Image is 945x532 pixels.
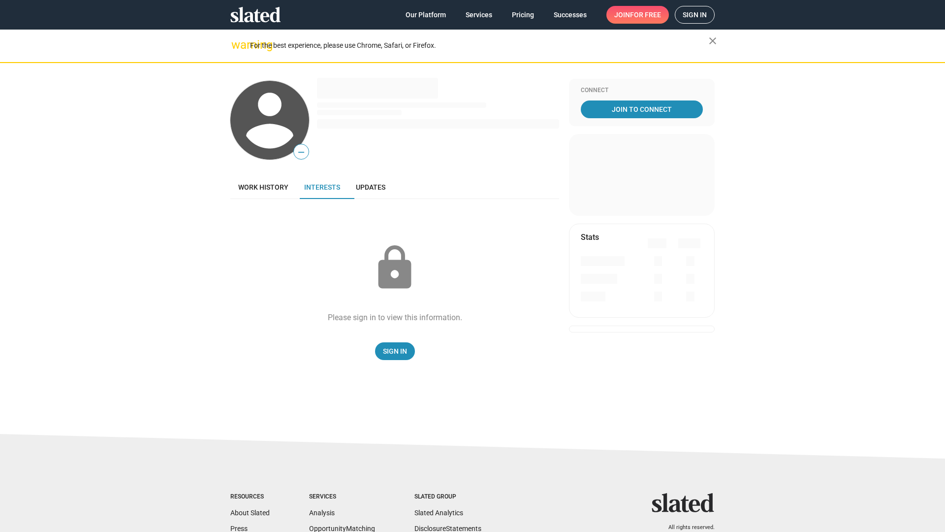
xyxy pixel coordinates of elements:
[414,509,463,517] a: Slated Analytics
[309,493,375,501] div: Services
[296,175,348,199] a: Interests
[466,6,492,24] span: Services
[230,509,270,517] a: About Slated
[230,493,270,501] div: Resources
[356,183,385,191] span: Updates
[304,183,340,191] span: Interests
[583,100,701,118] span: Join To Connect
[683,6,707,23] span: Sign in
[675,6,715,24] a: Sign in
[406,6,446,24] span: Our Platform
[504,6,542,24] a: Pricing
[614,6,661,24] span: Join
[414,493,481,501] div: Slated Group
[238,183,288,191] span: Work history
[546,6,595,24] a: Successes
[398,6,454,24] a: Our Platform
[348,175,393,199] a: Updates
[231,39,243,51] mat-icon: warning
[554,6,587,24] span: Successes
[328,312,462,323] div: Please sign in to view this information.
[375,342,415,360] a: Sign In
[581,87,703,95] div: Connect
[250,39,709,52] div: For the best experience, please use Chrome, Safari, or Firefox.
[458,6,500,24] a: Services
[630,6,661,24] span: for free
[606,6,669,24] a: Joinfor free
[294,146,309,159] span: —
[383,342,407,360] span: Sign In
[581,100,703,118] a: Join To Connect
[707,35,719,47] mat-icon: close
[309,509,335,517] a: Analysis
[512,6,534,24] span: Pricing
[230,175,296,199] a: Work history
[581,232,599,242] mat-card-title: Stats
[370,243,419,293] mat-icon: lock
